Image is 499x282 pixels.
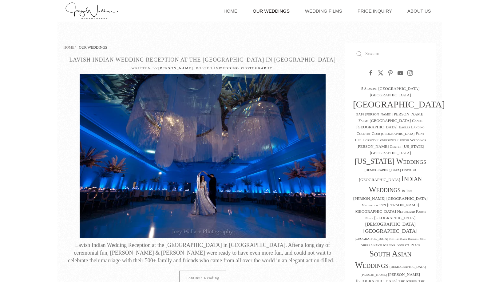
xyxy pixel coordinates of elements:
a: St. Thomas More Catholic Churchl (1 item) [361,265,426,276]
a: Wedding Photography [219,66,272,70]
a: Holy Trinity Catholic Church (1 item) [364,168,401,172]
a: Eagles Landing Country Club (2 items) [357,125,425,136]
a: Indian Weddings (25 items) [369,174,422,194]
div: Lavish Indian Wedding Reception at the [GEOGRAPHIC_DATA] in [GEOGRAPHIC_DATA]. After a long day o... [64,241,342,265]
a: Georgia Tech Conference Center (2 items) [370,144,424,155]
img: Indian Wedding Reception at The Hotel at Avalon In Alpharetta [80,74,326,238]
a: Flint Hill (2 items) [355,131,424,142]
a: Red Tin Barn (1 item) [389,237,407,240]
a: Ashton Gardens (2 items) [370,93,411,97]
a: Canoe Atlanta (2 items) [356,118,422,129]
a: Forsyth Conference Center Weddings (2 items) [363,138,426,142]
a: BAPS Shri Swaminarayan Mandir (1 item) [356,113,391,116]
a: Georgia Weddings (18 items) [354,157,426,165]
a: South Asian Weddings (29 items) [355,249,411,270]
a: Pakistani (3 items) [365,222,416,227]
p: Written by . Posted in . [64,66,342,71]
a: Fernbank Museum (1 item) [381,132,414,135]
a: Bogle Farms (2 items) [358,112,425,123]
a: Lavish Indian Wedding Reception at the [GEOGRAPHIC_DATA] in [GEOGRAPHIC_DATA] [69,57,336,63]
a: Shree Shakti Mandir (2 items) [361,243,395,247]
a: Hotel at Avalon (2 items) [359,167,417,182]
span: Our Weddings [79,45,107,50]
a: Home [64,45,74,50]
a: 5 Seasons Atlanta (2 items) [361,86,419,91]
a: Neverland Farms (2 items) [397,209,426,214]
a: Old Mill Park (2 items) [374,216,415,220]
a: Indian Wedding Reception at The Hotel at Avalon In Alpharetta [80,152,326,159]
nav: Breadcrumb [64,43,342,51]
a: Frazer Center (2 items) [357,144,401,149]
a: Meadowlark 1939 (1 item) [362,203,386,207]
a: King Plow Arts Center (2 items) [386,196,428,201]
a: Roswell Mill (1 item) [408,237,426,240]
a: Ponce City Market (1 item) [355,237,388,240]
a: Piedmont Park (5 items) [363,228,418,234]
a: [PERSON_NAME] [158,66,193,70]
a: Morgan View Farm (2 items) [355,203,419,214]
a: Sonesta Place (2 items) [397,243,420,247]
a: Nikah (1 item) [365,216,373,220]
a: Atlanta (44 items) [353,99,445,109]
a: Bradford House and Garden (2 items) [370,118,411,123]
input: Search [353,48,428,60]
